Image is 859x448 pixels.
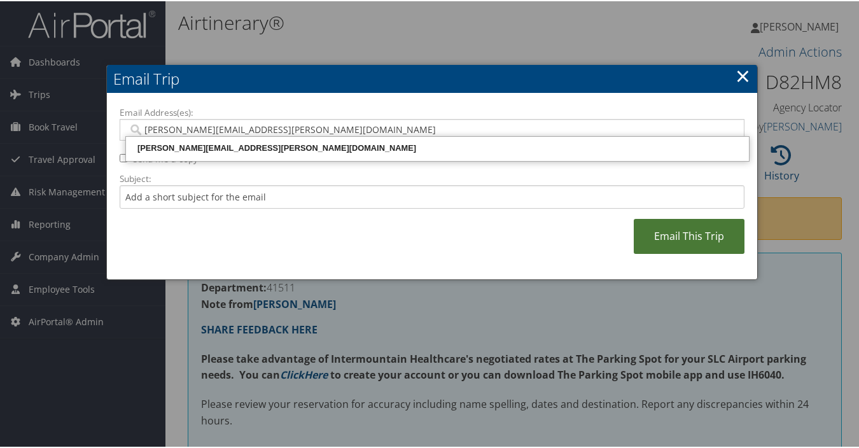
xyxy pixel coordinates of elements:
[128,122,736,135] input: Email address (Separate multiple email addresses with commas)
[634,218,744,253] a: Email This Trip
[120,184,744,207] input: Add a short subject for the email
[736,62,750,87] a: ×
[107,64,757,92] h2: Email Trip
[120,171,744,184] label: Subject:
[120,105,744,118] label: Email Address(es):
[128,141,747,153] div: [PERSON_NAME][EMAIL_ADDRESS][PERSON_NAME][DOMAIN_NAME]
